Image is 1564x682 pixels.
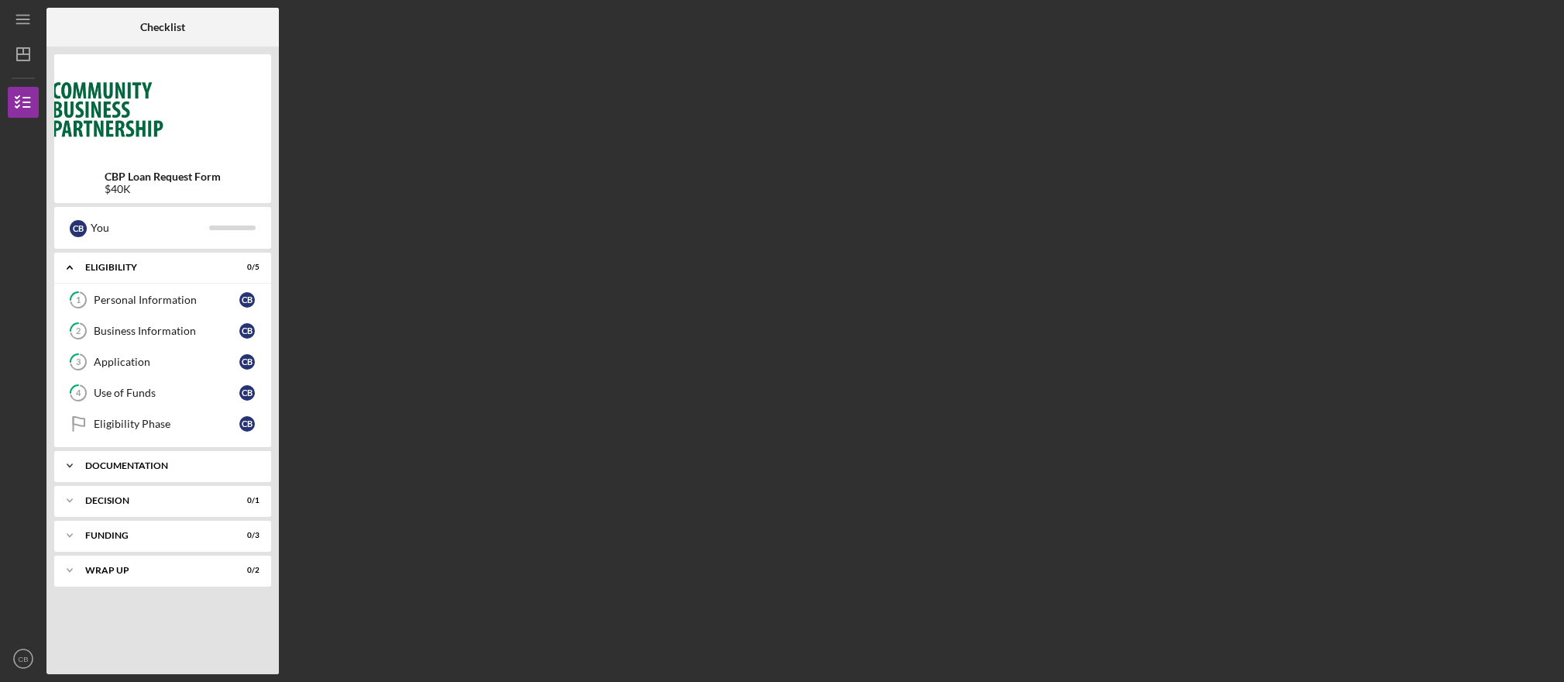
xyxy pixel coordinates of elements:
[232,496,260,505] div: 0 / 1
[76,295,81,305] tspan: 1
[94,294,239,306] div: Personal Information
[8,643,39,674] button: CB
[62,346,263,377] a: 3ApplicationCB
[54,62,271,155] img: Product logo
[239,385,255,401] div: C B
[105,170,221,183] b: CBP Loan Request Form
[85,496,221,505] div: Decision
[62,408,263,439] a: Eligibility PhaseCB
[85,531,221,540] div: Funding
[232,531,260,540] div: 0 / 3
[232,566,260,575] div: 0 / 2
[239,416,255,432] div: C B
[239,354,255,370] div: C B
[140,21,185,33] b: Checklist
[105,183,221,195] div: $40K
[76,357,81,367] tspan: 3
[239,323,255,339] div: C B
[94,325,239,337] div: Business Information
[94,356,239,368] div: Application
[239,292,255,308] div: C B
[18,655,28,663] text: CB
[85,566,221,575] div: Wrap up
[62,284,263,315] a: 1Personal InformationCB
[62,377,263,408] a: 4Use of FundsCB
[70,220,87,237] div: C B
[91,215,209,241] div: You
[94,418,239,430] div: Eligibility Phase
[85,461,252,470] div: Documentation
[85,263,221,272] div: Eligibility
[76,326,81,336] tspan: 2
[232,263,260,272] div: 0 / 5
[76,388,81,398] tspan: 4
[62,315,263,346] a: 2Business InformationCB
[94,387,239,399] div: Use of Funds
